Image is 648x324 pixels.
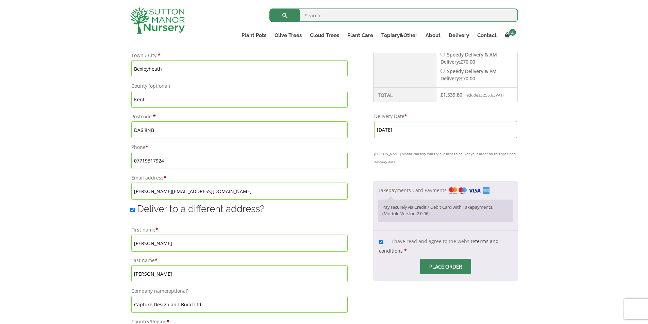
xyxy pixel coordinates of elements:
abbr: required [404,248,407,254]
small: (includes VAT) [464,92,503,98]
span: I have read and agree to the website [379,238,499,254]
small: [PERSON_NAME] Manor Nursery will try our best to deliver your order on this specified delivery date. [374,150,517,166]
label: Phone [131,142,348,152]
span: £ [460,75,463,82]
label: Takepayments Card Payments [378,187,489,193]
img: Takepayments Card Payments [449,187,489,194]
label: Town / City [131,51,348,60]
bdi: 70.00 [460,75,475,82]
a: Plant Pots [237,31,270,40]
span: £ [460,58,463,65]
input: Deliver to a different address? [130,208,135,212]
th: Total [373,88,436,102]
abbr: required [404,113,407,119]
a: 4 [501,31,518,40]
input: I have read and agree to the websiteterms and conditions * [379,240,383,244]
label: First name [131,225,348,235]
a: Plant Care [343,31,377,40]
a: Olive Trees [270,31,306,40]
a: Cloud Trees [306,31,343,40]
span: £ [441,91,443,98]
a: Contact [473,31,501,40]
label: Speedy Delivery & PM Delivery: [441,68,497,82]
input: Search... [269,8,518,22]
label: Email address [131,173,348,183]
span: Deliver to a different address? [137,203,264,215]
a: Topiary&Other [377,31,421,40]
label: Speedy Delivery & AM Delivery: [441,51,497,65]
label: Delivery Date [374,112,517,121]
span: £ [480,92,483,98]
span: (optional) [167,288,188,294]
input: Choose a Delivery Date [374,121,517,138]
span: 4 [509,29,516,36]
span: 256.63 [480,92,496,98]
a: About [421,31,445,40]
span: (optional) [149,83,170,89]
input: Place order [420,259,471,274]
a: Delivery [445,31,473,40]
p: Pay securely via Credit / Debit Card with Takepayments. (Module Version 2.0.96) [382,204,509,217]
label: County [131,81,348,91]
label: Postcode [131,112,348,121]
label: Last name [131,256,348,265]
bdi: 70.00 [460,58,475,65]
label: Company name [131,286,348,296]
img: logo [130,7,185,34]
bdi: 1,539.80 [441,91,462,98]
